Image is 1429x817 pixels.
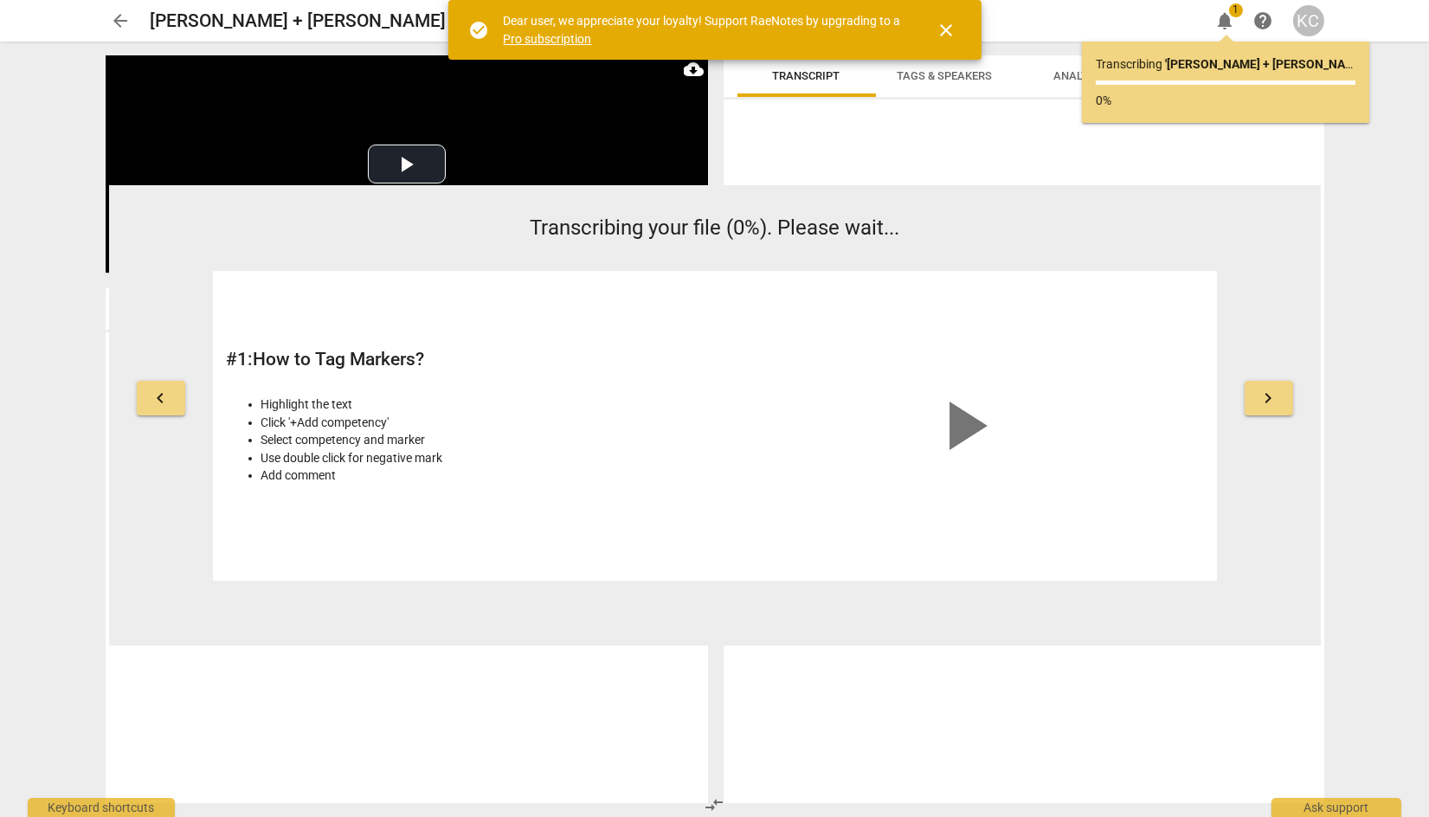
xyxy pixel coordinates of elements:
[530,216,899,240] span: Transcribing your file (0%). Please wait...
[926,10,968,51] button: Close
[937,20,957,41] span: close
[898,69,993,82] span: Tags & Speakers
[261,414,705,432] li: Click '+Add competency'
[504,12,905,48] div: Dear user, we appreciate your loyalty! Support RaeNotes by upgrading to a
[151,10,721,32] h2: [PERSON_NAME] + [PERSON_NAME] ([DATE]) - MTHS Mentoring Class
[469,20,490,41] span: check_circle
[111,10,132,31] span: arrow_back
[1210,5,1241,36] button: Notifications
[1253,10,1274,31] span: help
[684,59,705,80] span: cloud_download
[1271,798,1401,817] div: Ask support
[773,69,840,82] span: Transcript
[1229,3,1243,17] span: 1
[1248,5,1279,36] a: Help
[1054,69,1113,82] span: Analytics
[704,794,724,815] span: compare_arrows
[227,349,705,370] h2: # 1 : How to Tag Markers?
[1096,55,1355,74] p: Transcribing ...
[28,798,175,817] div: Keyboard shortcuts
[1096,92,1355,110] p: 0%
[261,431,705,449] li: Select competency and marker
[261,466,705,485] li: Add comment
[261,449,705,467] li: Use double click for negative mark
[922,384,1005,467] span: play_arrow
[1258,388,1279,408] span: keyboard_arrow_right
[504,32,592,46] a: Pro subscription
[1293,5,1324,36] button: KC
[151,388,171,408] span: keyboard_arrow_left
[261,396,705,414] li: Highlight the text
[1215,10,1236,31] span: notifications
